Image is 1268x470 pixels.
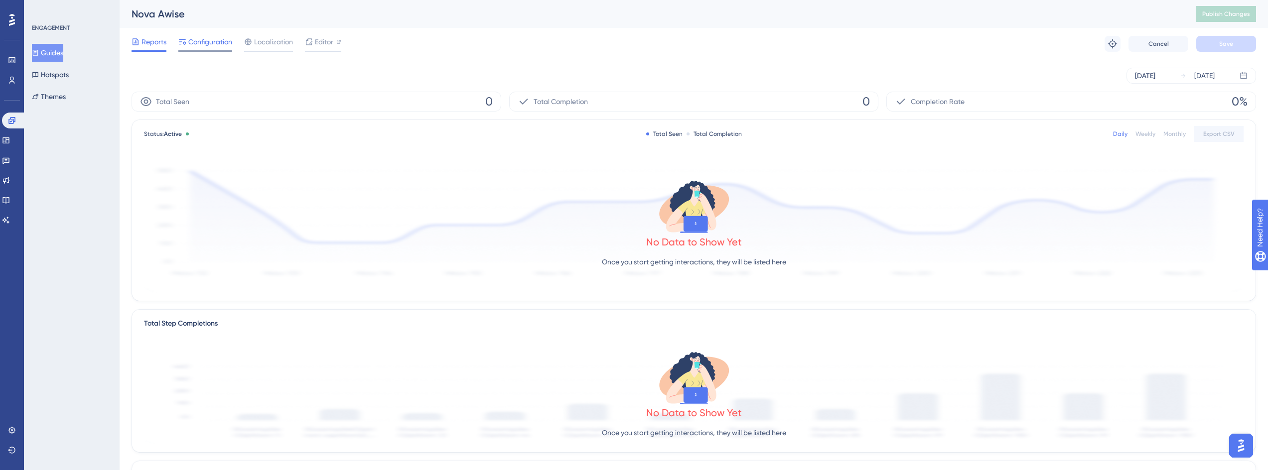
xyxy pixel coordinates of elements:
span: Configuration [188,36,232,48]
button: Cancel [1128,36,1188,52]
div: [DATE] [1194,70,1215,82]
button: Hotspots [32,66,69,84]
div: No Data to Show Yet [646,235,742,249]
div: Monthly [1163,130,1186,138]
span: Completion Rate [911,96,965,108]
span: 0% [1232,94,1248,110]
div: [DATE] [1135,70,1155,82]
span: Publish Changes [1202,10,1250,18]
button: Guides [32,44,63,62]
span: Active [164,130,182,137]
span: Total Completion [534,96,588,108]
span: 0 [862,94,870,110]
p: Once you start getting interactions, they will be listed here [602,427,786,439]
span: Status: [144,130,182,138]
button: Export CSV [1194,126,1244,142]
span: 0 [485,94,493,110]
div: ENGAGEMENT [32,24,70,32]
div: Total Step Completions [144,318,218,330]
span: Editor [315,36,333,48]
div: Nova Awise [132,7,1171,21]
p: Once you start getting interactions, they will be listed here [602,256,786,268]
span: Total Seen [156,96,189,108]
iframe: UserGuiding AI Assistant Launcher [1226,431,1256,461]
span: Need Help? [23,2,62,14]
div: No Data to Show Yet [646,406,742,420]
span: Localization [254,36,293,48]
span: Export CSV [1203,130,1235,138]
span: Save [1219,40,1233,48]
button: Themes [32,88,66,106]
div: Weekly [1135,130,1155,138]
div: Daily [1113,130,1127,138]
div: Total Completion [687,130,742,138]
button: Publish Changes [1196,6,1256,22]
span: Reports [141,36,166,48]
button: Save [1196,36,1256,52]
span: Cancel [1148,40,1169,48]
div: Total Seen [646,130,683,138]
